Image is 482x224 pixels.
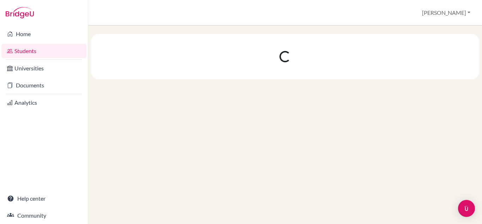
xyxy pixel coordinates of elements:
[1,96,86,110] a: Analytics
[1,208,86,223] a: Community
[1,191,86,206] a: Help center
[1,61,86,75] a: Universities
[6,7,34,18] img: Bridge-U
[1,44,86,58] a: Students
[419,6,474,19] button: [PERSON_NAME]
[1,27,86,41] a: Home
[458,200,475,217] div: Open Intercom Messenger
[1,78,86,92] a: Documents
